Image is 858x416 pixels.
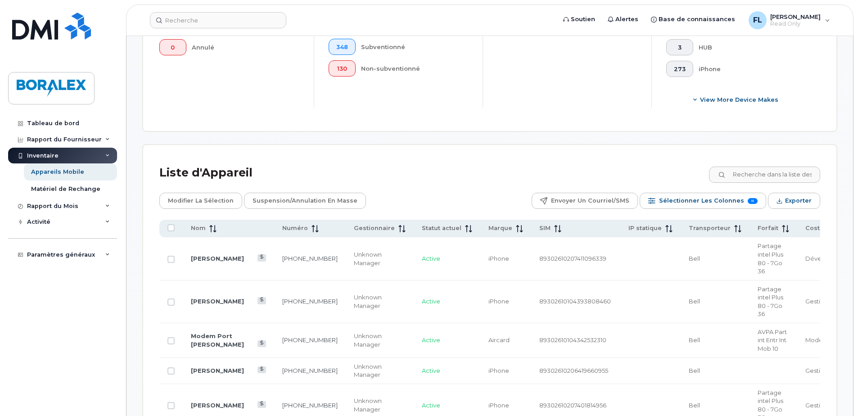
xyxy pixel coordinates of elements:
[689,224,731,232] span: Transporteur
[674,44,686,51] span: 3
[191,255,244,262] a: [PERSON_NAME]
[488,255,509,262] span: iPhone
[191,367,244,374] a: [PERSON_NAME]
[539,224,551,232] span: SIM
[689,367,700,374] span: Bell
[257,297,266,304] a: View Last Bill
[488,298,509,305] span: iPhone
[699,39,806,55] div: HUB
[539,367,608,374] span: 89302610206419660955
[257,401,266,408] a: View Last Bill
[422,255,440,262] span: Active
[191,332,244,348] a: Modem Port [PERSON_NAME]
[244,193,366,209] button: Suspension/Annulation en masse
[329,60,356,77] button: 130
[329,39,356,55] button: 348
[488,336,510,344] span: Aircard
[748,198,758,204] span: 11
[700,95,778,104] span: View More Device Makes
[601,10,645,28] a: Alertes
[674,66,686,73] span: 273
[282,367,338,374] a: [PHONE_NUMBER]
[282,402,338,409] a: [PHONE_NUMBER]
[336,44,348,51] span: 348
[689,298,700,305] span: Bell
[336,65,348,72] span: 130
[753,15,762,26] span: FL
[689,255,700,262] span: Bell
[422,336,440,344] span: Active
[551,194,629,208] span: Envoyer un courriel/SMS
[354,332,406,348] div: Unknown Manager
[628,224,662,232] span: IP statique
[805,367,857,374] span: Gestion des actifs
[805,224,842,232] span: Cost center
[539,298,611,305] span: 89302610104393808460
[805,298,857,305] span: Gestion des actifs
[785,194,812,208] span: Exporter
[758,224,778,232] span: Forfait
[282,224,308,232] span: Numéro
[191,224,206,232] span: Nom
[361,39,469,55] div: Subventionné
[361,60,469,77] div: Non-subventionné
[666,91,806,108] button: View More Device Makes
[257,340,266,347] a: View Last Bill
[689,402,700,409] span: Bell
[354,293,406,310] div: Unknown Manager
[659,15,735,24] span: Base de connaissances
[488,367,509,374] span: iPhone
[645,10,741,28] a: Base de connaissances
[159,39,186,55] button: 0
[557,10,601,28] a: Soutien
[805,336,831,344] span: Modems
[615,15,638,24] span: Alertes
[354,250,406,267] div: Unknown Manager
[192,39,300,55] div: Annulé
[354,362,406,379] div: Unknown Manager
[488,402,509,409] span: iPhone
[758,242,783,275] span: Partage intel Plus 80 - 7Go 36
[532,193,638,209] button: Envoyer un courriel/SMS
[805,402,857,409] span: Gestion des actifs
[422,298,440,305] span: Active
[422,402,440,409] span: Active
[422,367,440,374] span: Active
[282,255,338,262] a: [PHONE_NUMBER]
[159,193,242,209] button: Modifier la sélection
[770,20,821,27] span: Read Only
[666,39,693,55] button: 3
[571,15,595,24] span: Soutien
[422,224,461,232] span: Statut actuel
[257,366,266,373] a: View Last Bill
[659,194,744,208] span: Sélectionner les colonnes
[699,61,806,77] div: iPhone
[488,224,512,232] span: Marque
[168,194,234,208] span: Modifier la sélection
[758,285,783,318] span: Partage intel Plus 80 - 7Go 36
[191,402,244,409] a: [PERSON_NAME]
[758,328,787,352] span: AVPA Part int Entr Int Mob 10
[150,12,286,28] input: Recherche
[354,397,406,413] div: Unknown Manager
[742,11,836,29] div: Francois Larocque
[768,193,820,209] button: Exporter
[640,193,766,209] button: Sélectionner les colonnes 11
[539,255,606,262] span: 89302610207411096339
[689,336,700,344] span: Bell
[666,61,693,77] button: 273
[709,167,820,183] input: Recherche dans la liste des appareils ...
[257,254,266,261] a: View Last Bill
[253,194,357,208] span: Suspension/Annulation en masse
[805,255,855,262] span: Développement
[282,298,338,305] a: [PHONE_NUMBER]
[354,224,395,232] span: Gestionnaire
[167,44,179,51] span: 0
[191,298,244,305] a: [PERSON_NAME]
[770,13,821,20] span: [PERSON_NAME]
[539,336,606,344] span: 89302610104342532310
[159,161,253,185] div: Liste d'Appareil
[282,336,338,344] a: [PHONE_NUMBER]
[539,402,606,409] span: 89302610207401814956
